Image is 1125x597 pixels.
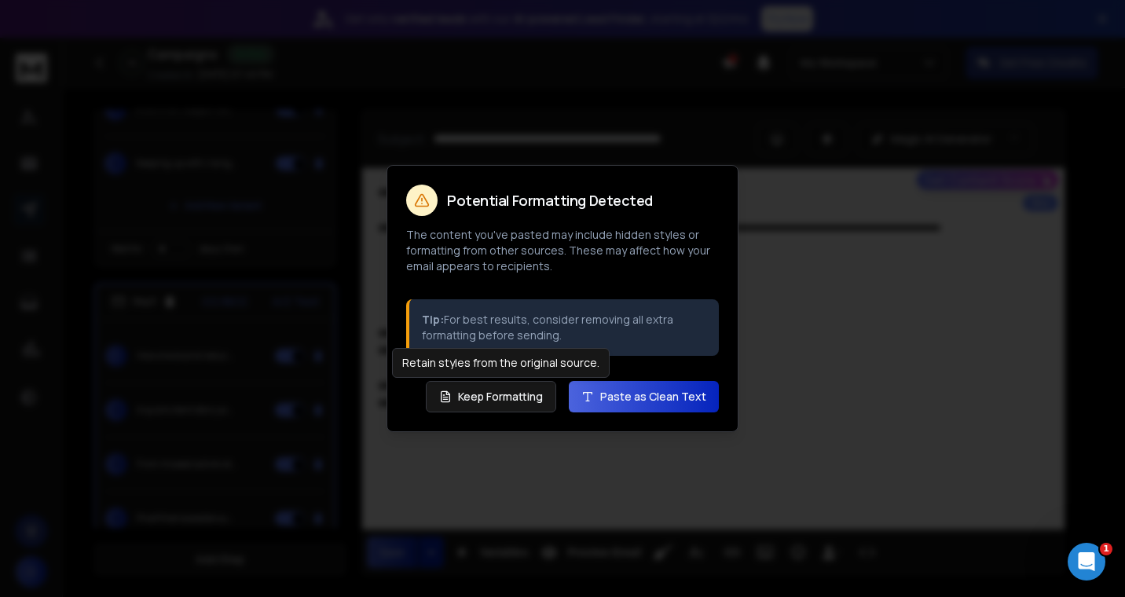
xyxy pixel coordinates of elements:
[1100,543,1112,555] span: 1
[392,348,610,378] div: Retain styles from the original source.
[406,227,719,274] p: The content you've pasted may include hidden styles or formatting from other sources. These may a...
[1068,543,1105,581] iframe: Intercom live chat
[569,381,719,412] button: Paste as Clean Text
[447,193,653,207] h2: Potential Formatting Detected
[422,312,444,327] strong: Tip:
[422,312,706,343] p: For best results, consider removing all extra formatting before sending.
[426,381,556,412] button: Keep Formatting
